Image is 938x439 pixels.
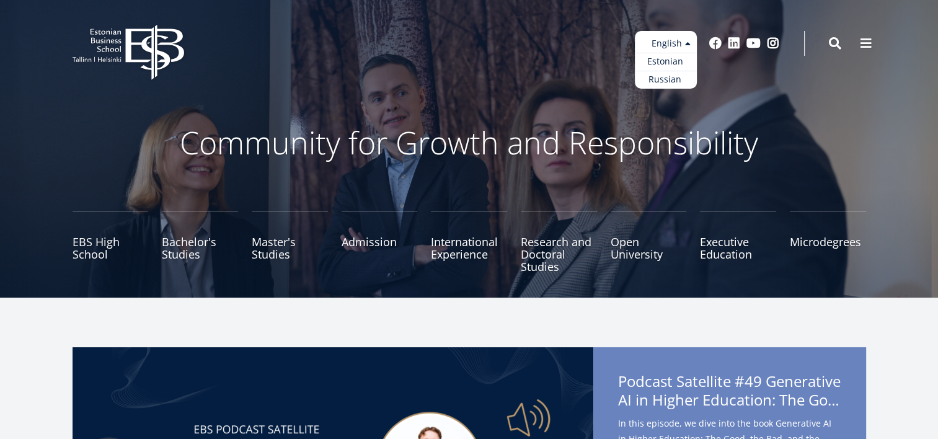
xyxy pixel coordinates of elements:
[618,372,841,413] span: Podcast Satellite #49 Generative
[709,37,722,50] a: Facebook
[618,391,841,409] span: AI in Higher Education: The Good, the Bad, and the Ugly
[767,37,779,50] a: Instagram
[611,211,687,273] a: Open University
[252,211,328,273] a: Master's Studies
[635,71,697,89] a: Russian
[635,53,697,71] a: Estonian
[790,211,866,273] a: Microdegrees
[431,211,507,273] a: International Experience
[162,211,238,273] a: Bachelor's Studies
[700,211,776,273] a: Executive Education
[521,211,597,273] a: Research and Doctoral Studies
[728,37,740,50] a: Linkedin
[746,37,761,50] a: Youtube
[141,124,798,161] p: Community for Growth and Responsibility
[73,211,149,273] a: EBS High School
[342,211,418,273] a: Admission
